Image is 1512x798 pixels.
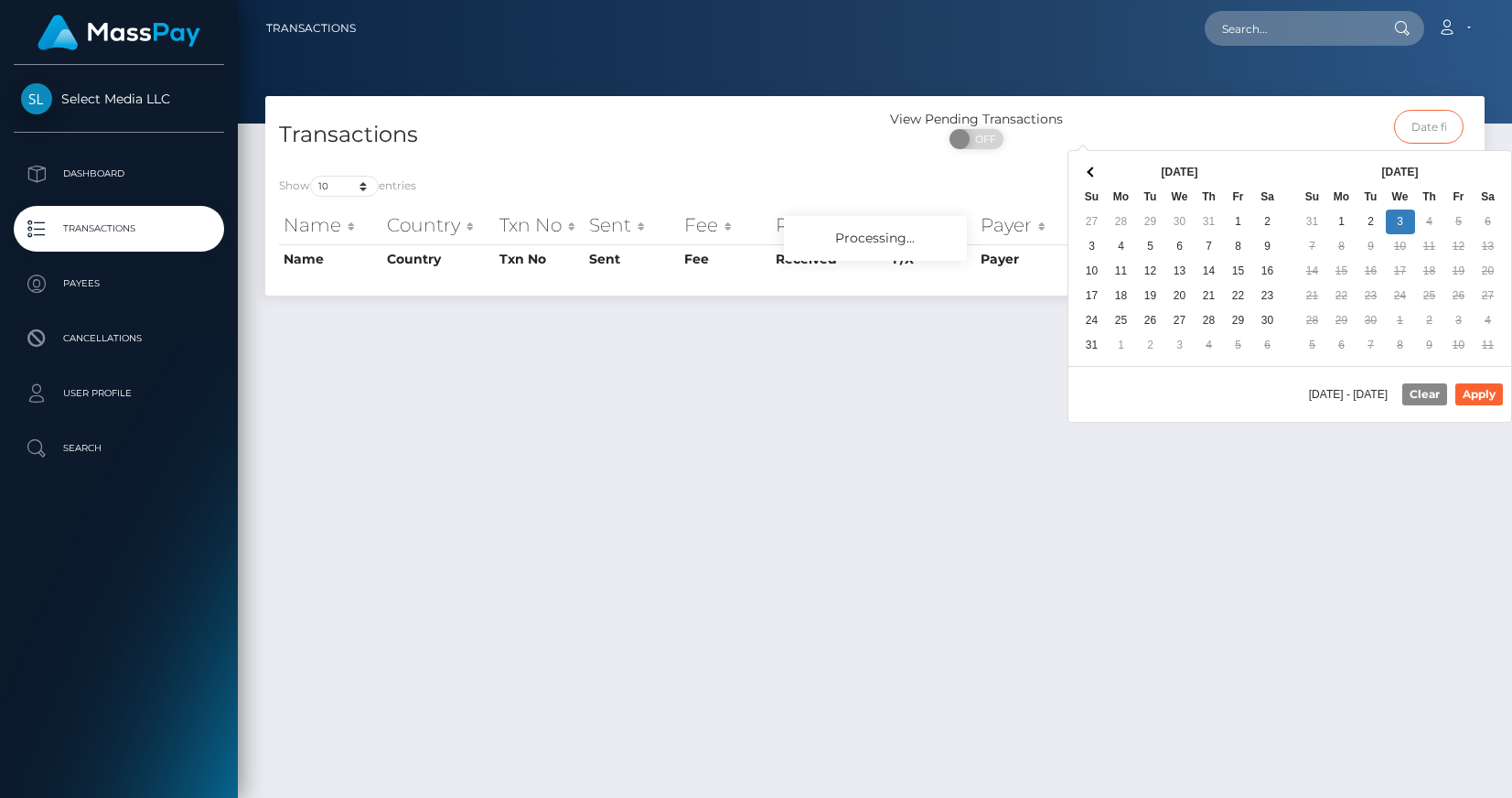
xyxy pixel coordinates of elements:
[1415,333,1444,358] td: 9
[1205,11,1377,46] input: Search...
[1402,383,1447,405] button: Clear
[1357,234,1386,259] td: 9
[1195,234,1224,259] td: 7
[1327,234,1357,259] td: 8
[1444,234,1474,259] td: 12
[1165,259,1195,284] td: 13
[1444,333,1474,358] td: 10
[1136,259,1165,284] td: 12
[976,207,1077,243] th: Payer
[382,207,495,243] th: Country
[1224,259,1253,284] td: 15
[1298,308,1327,333] td: 28
[279,244,382,274] th: Name
[1309,389,1395,400] span: [DATE] - [DATE]
[21,83,52,114] img: Select Media LLC
[1165,210,1195,234] td: 30
[1357,284,1386,308] td: 23
[1474,333,1503,358] td: 11
[1386,308,1415,333] td: 1
[1253,210,1282,234] td: 2
[1107,210,1136,234] td: 28
[1107,333,1136,358] td: 1
[1394,110,1464,144] input: Date filter
[1107,259,1136,284] td: 11
[888,207,976,243] th: F/X
[14,206,224,252] a: Transactions
[1415,234,1444,259] td: 11
[1327,308,1357,333] td: 29
[1136,284,1165,308] td: 19
[1078,234,1107,259] td: 3
[1455,383,1503,405] button: Apply
[1298,234,1327,259] td: 7
[279,176,416,197] label: Show entries
[1107,234,1136,259] td: 4
[1415,185,1444,210] th: Th
[1224,210,1253,234] td: 1
[21,270,217,297] p: Payees
[1195,308,1224,333] td: 28
[310,176,379,197] select: Showentries
[875,110,1078,129] div: View Pending Transactions
[1415,210,1444,234] td: 4
[1224,333,1253,358] td: 5
[1224,308,1253,333] td: 29
[1386,333,1415,358] td: 8
[1357,210,1386,234] td: 2
[1444,185,1474,210] th: Fr
[1357,185,1386,210] th: Tu
[1224,234,1253,259] td: 8
[279,207,382,243] th: Name
[1386,259,1415,284] td: 17
[680,207,770,243] th: Fee
[1386,284,1415,308] td: 24
[784,216,967,261] div: Processing...
[1136,333,1165,358] td: 2
[976,244,1077,274] th: Payer
[1253,308,1282,333] td: 30
[1415,284,1444,308] td: 25
[771,244,888,274] th: Received
[1357,333,1386,358] td: 7
[1078,333,1107,358] td: 31
[1136,234,1165,259] td: 5
[1078,185,1107,210] th: Su
[1165,333,1195,358] td: 3
[1195,210,1224,234] td: 31
[680,244,770,274] th: Fee
[584,244,680,274] th: Sent
[1386,234,1415,259] td: 10
[1107,185,1136,210] th: Mo
[1107,308,1136,333] td: 25
[14,261,224,307] a: Payees
[1444,308,1474,333] td: 3
[1078,259,1107,284] td: 10
[1253,259,1282,284] td: 16
[1195,259,1224,284] td: 14
[1474,234,1503,259] td: 13
[1224,284,1253,308] td: 22
[1224,185,1253,210] th: Fr
[1444,259,1474,284] td: 19
[382,244,495,274] th: Country
[1327,259,1357,284] td: 15
[14,151,224,197] a: Dashboard
[1253,185,1282,210] th: Sa
[1107,284,1136,308] td: 18
[14,426,224,471] a: Search
[1327,333,1357,358] td: 6
[1474,308,1503,333] td: 4
[1195,284,1224,308] td: 21
[1165,234,1195,259] td: 6
[495,207,584,243] th: Txn No
[1327,185,1357,210] th: Mo
[1136,210,1165,234] td: 29
[771,207,888,243] th: Received
[1078,210,1107,234] td: 27
[266,9,356,48] a: Transactions
[1474,259,1503,284] td: 20
[14,316,224,361] a: Cancellations
[1253,234,1282,259] td: 9
[1474,185,1503,210] th: Sa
